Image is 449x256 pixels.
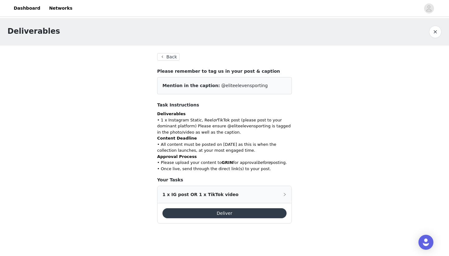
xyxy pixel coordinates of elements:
[157,68,292,75] h4: Please remember to tag us in your post & caption
[10,1,44,15] a: Dashboard
[157,154,197,159] strong: Approval Process
[157,177,292,183] h4: Your Tasks
[162,83,220,88] span: Mention in the caption:
[157,154,292,172] p: • Please upload your content to for approval posting. • Once live, send through the direct link(s...
[157,186,292,203] div: icon: right1 x IG post OR 1 x TikTok video
[157,111,186,116] strong: Deliverables
[221,83,268,88] span: @eliteelevensporting
[157,102,292,108] h4: Task Instructions
[162,208,287,218] button: Deliver
[45,1,76,15] a: Networks
[157,53,180,61] button: Back
[157,111,292,135] p: • 1 x Instagram Static, Reel TikTok post (please post to your dominant platform) Please ensure @
[258,160,271,165] em: before
[426,3,432,13] div: avatar
[7,26,60,37] h1: Deliverables
[418,235,433,250] div: Open Intercom Messenger
[213,118,217,122] em: or
[157,124,291,135] span: eliteelevensporting is tagged in the photo/video as well as the caption.
[157,136,197,140] strong: Content Deadline
[157,135,292,154] p: • All content must be posted on [DATE] as this is when the collection launches, at your most enga...
[283,193,287,196] i: icon: right
[222,160,233,165] a: GRIN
